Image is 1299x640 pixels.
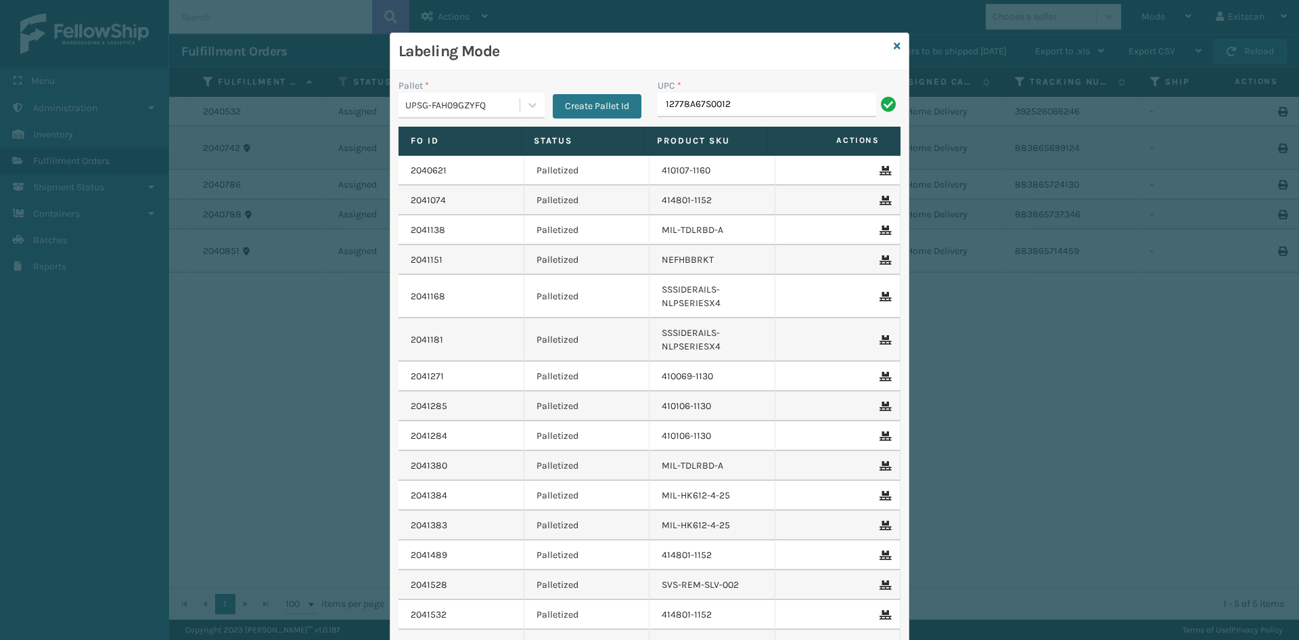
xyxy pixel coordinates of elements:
label: Product SKU [657,135,755,147]
i: Remove From Pallet [880,335,888,345]
i: Remove From Pallet [880,166,888,175]
i: Remove From Pallet [880,610,888,620]
a: 2041528 [411,578,447,592]
a: 2041074 [411,194,446,207]
label: Fo Id [411,135,509,147]
td: SVS-REM-SLV-002 [649,570,775,600]
a: 2041489 [411,549,447,562]
td: Palletized [524,481,650,511]
td: Palletized [524,540,650,570]
i: Remove From Pallet [880,372,888,381]
td: 414801-1152 [649,540,775,570]
td: Palletized [524,245,650,275]
td: NEFHBBRKT [649,245,775,275]
div: UPSG-FAH09GZYFQ [405,98,521,112]
button: Create Pallet Id [553,94,641,119]
td: 414801-1152 [649,600,775,630]
a: 2041168 [411,290,445,303]
a: 2041271 [411,370,444,383]
td: MIL-TDLRBD-A [649,215,775,245]
i: Remove From Pallet [880,196,888,205]
a: 2041532 [411,608,447,622]
i: Remove From Pallet [880,292,888,301]
td: MIL-TDLRBD-A [649,451,775,481]
i: Remove From Pallet [880,491,888,500]
td: Palletized [524,362,650,391]
td: Palletized [524,511,650,540]
a: 2040621 [411,164,447,177]
i: Remove From Pallet [880,431,888,441]
a: 2041181 [411,333,443,347]
td: Palletized [524,215,650,245]
a: 2041384 [411,489,447,503]
a: 2041284 [411,429,447,443]
td: Palletized [524,421,650,451]
td: 410107-1160 [649,156,775,186]
td: MIL-HK612-4-25 [649,511,775,540]
td: 410106-1130 [649,421,775,451]
label: Pallet [398,79,429,93]
td: Palletized [524,600,650,630]
a: 2041151 [411,253,442,267]
i: Remove From Pallet [880,255,888,265]
td: 414801-1152 [649,186,775,215]
i: Remove From Pallet [880,580,888,590]
a: 2041383 [411,519,447,532]
i: Remove From Pallet [880,461,888,471]
td: Palletized [524,318,650,362]
i: Remove From Pallet [880,226,888,235]
label: Status [534,135,632,147]
i: Remove From Pallet [880,521,888,530]
td: MIL-HK612-4-25 [649,481,775,511]
td: Palletized [524,275,650,318]
td: 410106-1130 [649,391,775,421]
td: Palletized [524,391,650,421]
a: 2041380 [411,459,447,473]
i: Remove From Pallet [880,402,888,411]
td: SSSIDERAILS-NLPSERIESX4 [649,318,775,362]
span: Actions [772,129,888,152]
td: Palletized [524,156,650,186]
i: Remove From Pallet [880,551,888,560]
a: 2041285 [411,400,447,413]
td: SSSIDERAILS-NLPSERIESX4 [649,275,775,318]
a: 2041138 [411,223,445,237]
td: 410069-1130 [649,362,775,391]
td: Palletized [524,451,650,481]
h3: Labeling Mode [398,41,888,62]
td: Palletized [524,186,650,215]
td: Palletized [524,570,650,600]
label: UPC [658,79,681,93]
